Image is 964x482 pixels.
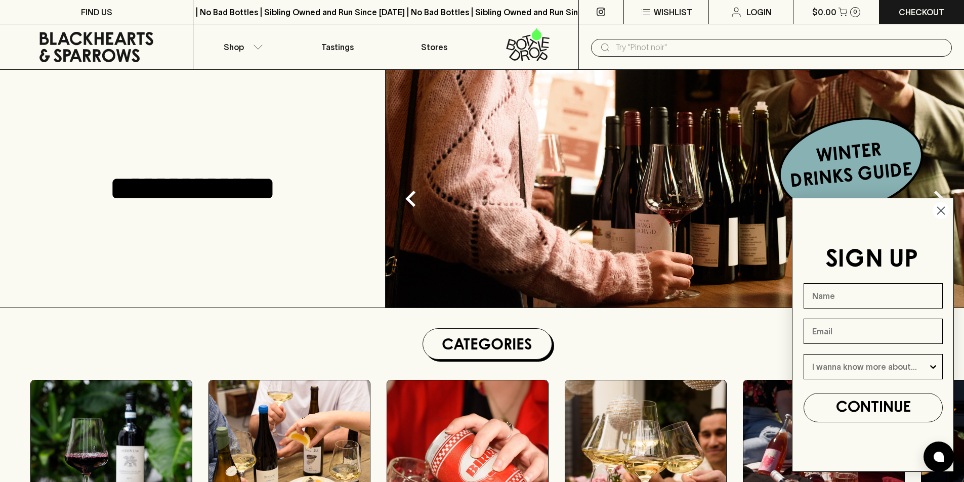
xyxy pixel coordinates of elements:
button: Previous [391,179,431,219]
p: Checkout [899,6,944,18]
input: Name [804,283,943,309]
input: I wanna know more about... [812,355,928,379]
p: FIND US [81,6,112,18]
p: Tastings [321,41,354,53]
a: Tastings [289,24,386,69]
p: Stores [421,41,447,53]
button: Next [918,179,959,219]
div: FLYOUT Form [782,188,964,482]
button: Show Options [928,355,938,379]
input: Email [804,319,943,344]
input: Try "Pinot noir" [615,39,944,56]
p: Wishlist [654,6,692,18]
img: optimise [386,70,964,308]
p: Login [746,6,772,18]
button: Close dialog [932,202,950,220]
button: CONTINUE [804,393,943,422]
p: Shop [224,41,244,53]
a: Stores [386,24,482,69]
p: 0 [853,9,857,15]
button: Shop [193,24,289,69]
p: $0.00 [812,6,836,18]
h1: Categories [427,333,548,355]
img: bubble-icon [934,452,944,462]
span: SIGN UP [825,248,918,272]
